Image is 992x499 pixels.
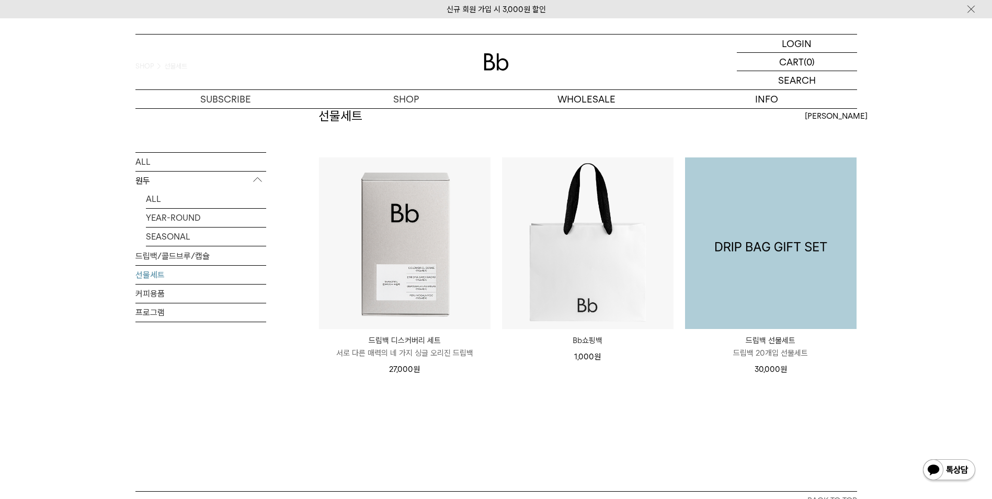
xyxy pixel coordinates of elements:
a: 드립백/콜드브루/캡슐 [135,246,266,265]
a: ALL [135,152,266,171]
a: 드립백 디스커버리 세트 서로 다른 매력의 네 가지 싱글 오리진 드립백 [319,334,491,359]
span: 원 [780,365,787,374]
a: 선물세트 [135,265,266,283]
p: LOGIN [782,35,812,52]
p: 드립백 선물세트 [685,334,857,347]
p: SEARCH [778,71,816,89]
p: (0) [804,53,815,71]
img: 카카오톡 채널 1:1 채팅 버튼 [922,458,976,483]
a: 드립백 선물세트 드립백 20개입 선물세트 [685,334,857,359]
p: CART [779,53,804,71]
a: ALL [146,189,266,208]
a: Bb쇼핑백 [502,334,674,347]
p: WHOLESALE [496,90,677,108]
span: 1,000 [574,352,601,361]
p: INFO [677,90,857,108]
span: 원 [594,352,601,361]
h2: 선물세트 [318,107,362,125]
a: 프로그램 [135,303,266,321]
span: 27,000 [389,365,420,374]
a: CART (0) [737,53,857,71]
img: 로고 [484,53,509,71]
img: 드립백 디스커버리 세트 [319,157,491,329]
a: SUBSCRIBE [135,90,316,108]
span: [PERSON_NAME] [805,110,868,122]
a: 커피용품 [135,284,266,302]
a: LOGIN [737,35,857,53]
p: 드립백 20개입 선물세트 [685,347,857,359]
img: 1000000068_add2_01.png [685,157,857,329]
img: Bb쇼핑백 [502,157,674,329]
p: 서로 다른 매력의 네 가지 싱글 오리진 드립백 [319,347,491,359]
a: 드립백 선물세트 [685,157,857,329]
a: SHOP [316,90,496,108]
span: 30,000 [755,365,787,374]
span: 원 [413,365,420,374]
a: YEAR-ROUND [146,208,266,226]
p: 드립백 디스커버리 세트 [319,334,491,347]
p: 원두 [135,171,266,190]
a: SEASONAL [146,227,266,245]
a: 신규 회원 가입 시 3,000원 할인 [447,5,546,14]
